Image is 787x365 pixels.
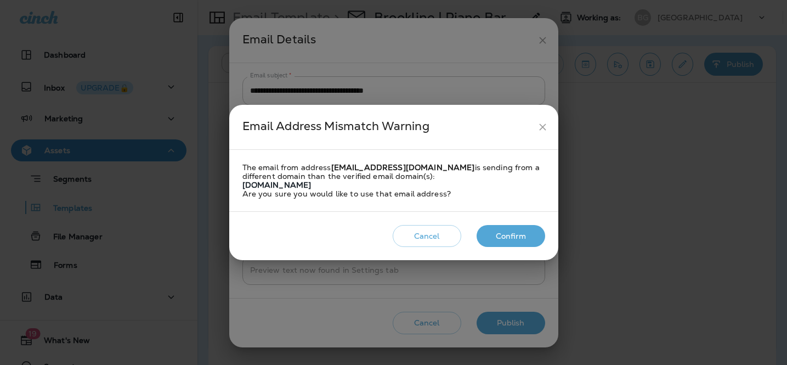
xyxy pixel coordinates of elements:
[242,163,545,198] div: The email from address is sending from a different domain than the verified email domain(s): Are ...
[477,225,545,248] button: Confirm
[533,117,553,137] button: close
[242,117,533,137] div: Email Address Mismatch Warning
[331,162,475,172] strong: [EMAIL_ADDRESS][DOMAIN_NAME]
[393,225,461,248] button: Cancel
[242,180,312,190] strong: [DOMAIN_NAME]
